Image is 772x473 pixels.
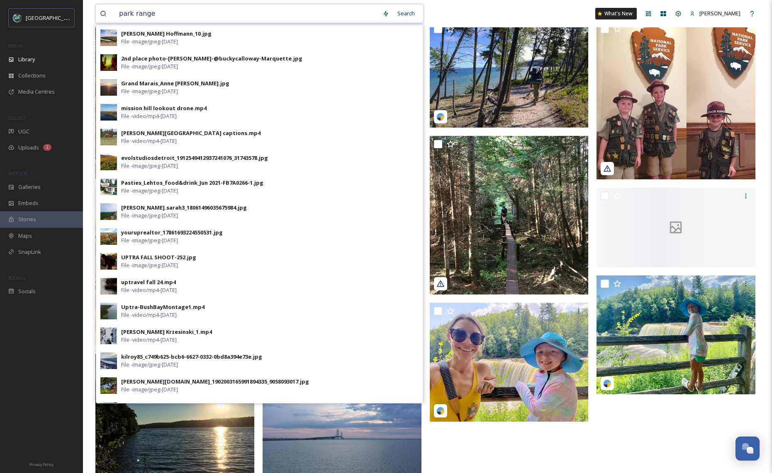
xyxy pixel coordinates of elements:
[95,21,254,179] img: jgranger83_8a8dee54-0181-d5c6-5c0e-e0e48768be0c.jpg
[597,275,755,394] img: daisy.roux.mitten.adventures_('18030462352733715',).jpg
[121,386,178,393] span: File - image/jpeg - [DATE]
[121,63,178,70] span: File - image/jpeg - [DATE]
[430,136,589,294] img: ridlinranger_1355212489587847298_443954061.jpg
[686,5,745,22] a: [PERSON_NAME]
[8,43,23,49] span: MEDIA
[121,55,302,63] div: 2nd place photo-[PERSON_NAME]-@buckycalloway-Marquette.jpg
[603,379,611,388] img: snapsea-logo.png
[100,179,117,195] img: f9ae7825-a693-49b7-b08d-b897b25dcfa4.jpg
[100,253,117,270] img: 4e1d10fe-4cc0-466e-a206-089bb84d61ff.jpg
[121,353,262,361] div: kilroy85_c749b625-bcb6-6627-0332-0bd8a394e73e.jpg
[8,115,26,121] span: COLLECT
[430,21,589,128] img: _ranger_dave__1728544006876633779_187946822.jpg
[29,462,54,467] span: Privacy Policy
[18,144,39,152] span: Uploads
[18,199,39,207] span: Embeds
[18,88,55,96] span: Media Centres
[100,402,117,419] img: 26d85bc7-ac21-46f7-919f-abc08d4d7767.jpg
[436,407,445,415] img: snapsea-logo.png
[121,328,212,336] div: [PERSON_NAME] Krzesinski_1.mp4
[121,38,178,46] span: File - image/jpeg - [DATE]
[597,21,755,179] img: tiglu_1324706326479935380_20011.jpg
[393,5,419,22] div: Search
[436,113,445,121] img: snapsea-logo.png
[121,187,178,195] span: File - image/jpeg - [DATE]
[121,286,177,294] span: File - video/mp4 - [DATE]
[18,232,32,240] span: Maps
[121,361,178,369] span: File - image/jpeg - [DATE]
[100,278,117,294] img: c89f6827-1567-4349-9858-691337b5dd17.jpg
[121,129,261,137] div: [PERSON_NAME][GEOGRAPHIC_DATA] captions.mp4
[121,137,177,145] span: File - video/mp4 - [DATE]
[121,212,178,220] span: File - image/jpeg - [DATE]
[735,437,760,461] button: Open Chat
[100,54,117,71] img: 082b2265-e103-4640-89a6-c51f998c3495.jpg
[121,154,268,162] div: evolstudiosdetroit_1912549412937241076_31743578.jpg
[18,72,46,80] span: Collections
[43,144,51,151] div: 1
[100,328,117,344] img: d090c088-4c02-4654-91f2-acda80e31e42.jpg
[121,278,176,286] div: uptravel fall 24.mp4
[699,10,740,17] span: [PERSON_NAME]
[121,403,200,410] div: [PERSON_NAME]-Raugh_2.jpg
[121,261,178,269] span: File - image/jpeg - [DATE]
[18,248,41,256] span: SnapLink
[121,204,247,212] div: [PERSON_NAME].sarah3_18061496035675984.jpg
[18,183,41,191] span: Galleries
[595,8,637,19] a: What's New
[100,352,117,369] img: cd3c4e16-ee59-4769-ab18-6196afbe26fb.jpg
[121,112,177,120] span: File - video/mp4 - [DATE]
[121,87,178,95] span: File - image/jpeg - [DATE]
[8,275,25,281] span: SOCIALS
[121,336,177,344] span: File - video/mp4 - [DATE]
[121,303,205,311] div: Uptra-BushBayMontage1.mp4
[121,30,212,38] div: [PERSON_NAME] Hoffmann_10.jpg
[8,170,27,176] span: WIDGETS
[121,311,177,319] span: File - video/mp4 - [DATE]
[100,228,117,245] img: 826ac355-a9a8-41d5-9b55-8c1bdf1a62f8.jpg
[430,303,589,422] img: daisy.roux.mitten.adventures_('18030462352733715',).jpg
[121,229,223,236] div: youruprealtor_17861693224550531.jpg
[100,129,117,145] img: 4f19992f-a9f0-4a57-bc7b-84b83ce026b9.jpg
[121,253,196,261] div: UPTRA FALL SHOOT-252.jpg
[100,104,117,121] img: e8ef5c68-33d2-4cc2-89fa-50cbc491f04e.jpg
[13,14,22,22] img: uplogo-summer%20bg.jpg
[100,29,117,46] img: 68737a6c-a6ab-4347-a24d-b8962bd01e86.jpg
[18,128,29,135] span: UGC
[121,162,178,170] span: File - image/jpeg - [DATE]
[115,5,378,23] input: Search your library
[100,203,117,220] img: 8a5be673-4545-4fbe-9653-5fd43058c8f0.jpg
[121,378,309,386] div: [PERSON_NAME][DOMAIN_NAME]_1902003165991894335_9058093017.jpg
[18,215,36,223] span: Stories
[100,377,117,394] img: 00db6dd6-bedf-4067-a832-b805d0ce983c.jpg
[121,236,178,244] span: File - image/jpeg - [DATE]
[100,303,117,319] img: 32275bfa-be11-4df0-8ab7-9c57d13aa807.jpg
[95,188,254,345] img: ms_pix_1528011957957134628_8558833.jpg
[26,14,107,22] span: [GEOGRAPHIC_DATA][US_STATE]
[100,154,117,170] img: dfbb65cd-f7a4-442c-96a1-e697bde8326e.jpg
[29,459,54,469] a: Privacy Policy
[18,287,36,295] span: Socials
[121,80,229,87] div: Grand Marais_Anne [PERSON_NAME].jpg
[100,79,117,96] img: 32548513-eafc-4f0f-a52f-efe905316092.jpg
[121,104,207,112] div: mission hill lookout drone.mp4
[121,179,263,187] div: Pasties_Lehtos_food&drink_Jun 2021-FB7A0266-1.jpg
[18,56,35,63] span: Library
